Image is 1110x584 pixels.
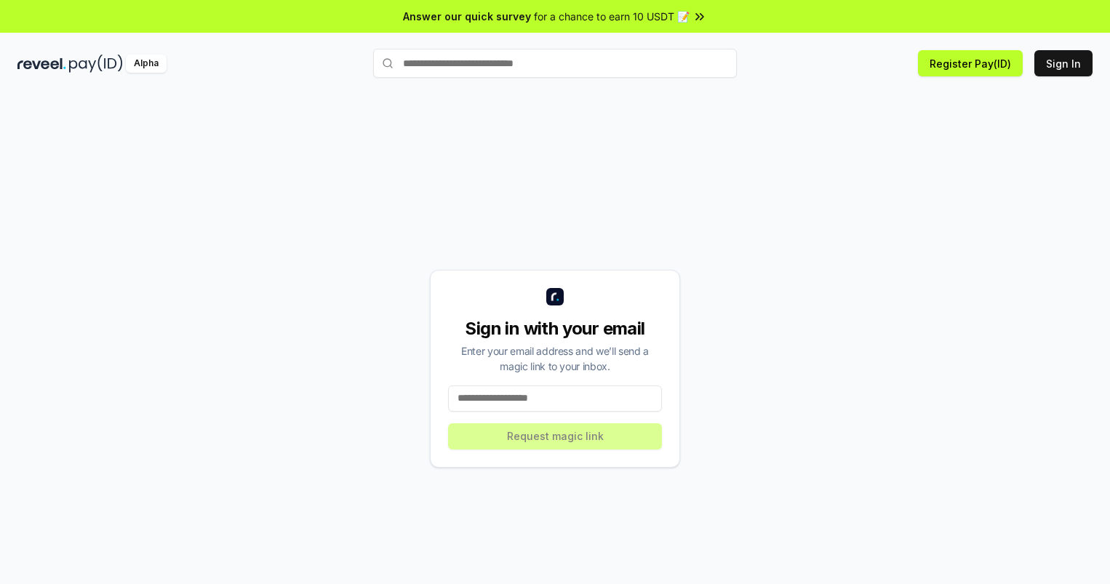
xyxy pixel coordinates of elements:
div: Enter your email address and we’ll send a magic link to your inbox. [448,343,662,374]
button: Register Pay(ID) [918,50,1023,76]
img: reveel_dark [17,55,66,73]
div: Sign in with your email [448,317,662,340]
span: Answer our quick survey [403,9,531,24]
button: Sign In [1034,50,1093,76]
div: Alpha [126,55,167,73]
span: for a chance to earn 10 USDT 📝 [534,9,690,24]
img: logo_small [546,288,564,305]
img: pay_id [69,55,123,73]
